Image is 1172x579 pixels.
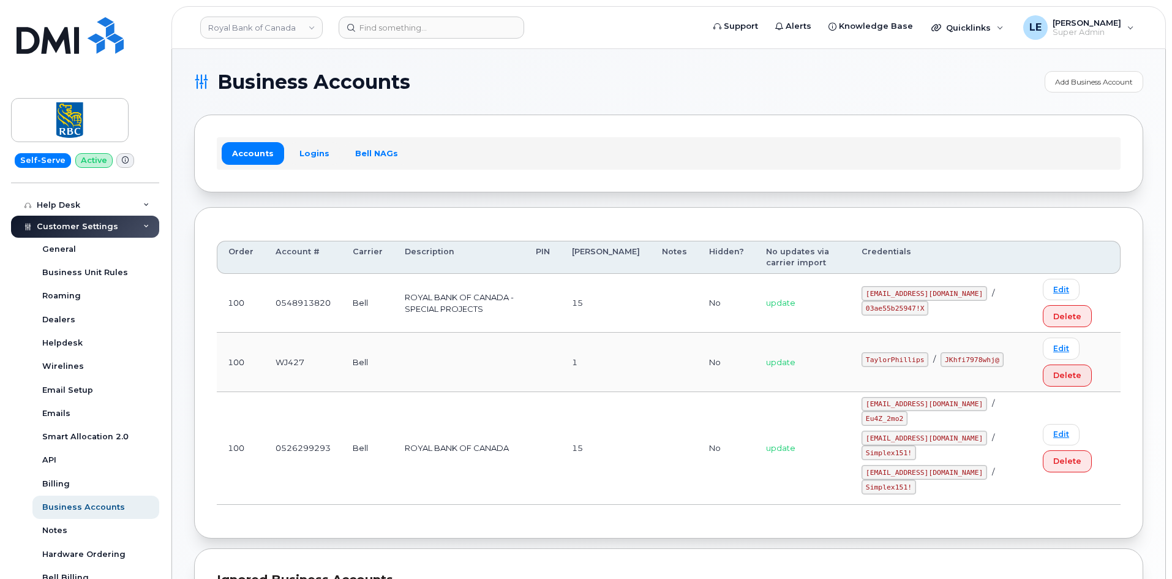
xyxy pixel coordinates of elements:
[992,467,994,477] span: /
[1053,455,1081,467] span: Delete
[525,241,561,274] th: PIN
[342,274,394,333] td: Bell
[265,333,342,392] td: WJ427
[862,465,987,480] code: [EMAIL_ADDRESS][DOMAIN_NAME]
[394,241,525,274] th: Description
[766,357,795,367] span: update
[698,392,755,505] td: No
[265,241,342,274] th: Account #
[394,392,525,505] td: ROYAL BANK OF CANADA
[342,333,394,392] td: Bell
[561,274,651,333] td: 15
[862,431,987,445] code: [EMAIL_ADDRESS][DOMAIN_NAME]
[217,241,265,274] th: Order
[1045,71,1143,93] a: Add Business Account
[992,433,994,442] span: /
[851,241,1032,274] th: Credentials
[992,398,994,408] span: /
[1053,311,1081,322] span: Delete
[862,352,928,367] code: TaylorPhillips
[217,274,265,333] td: 100
[862,286,987,301] code: [EMAIL_ADDRESS][DOMAIN_NAME]
[1043,279,1080,300] a: Edit
[217,392,265,505] td: 100
[1053,369,1081,381] span: Delete
[222,142,284,164] a: Accounts
[1043,338,1080,359] a: Edit
[992,288,994,298] span: /
[1043,450,1092,472] button: Delete
[651,241,698,274] th: Notes
[766,443,795,453] span: update
[342,392,394,505] td: Bell
[217,73,410,91] span: Business Accounts
[862,480,916,494] code: Simplex151!
[289,142,340,164] a: Logins
[698,333,755,392] td: No
[698,241,755,274] th: Hidden?
[561,392,651,505] td: 15
[1043,305,1092,327] button: Delete
[862,397,987,412] code: [EMAIL_ADDRESS][DOMAIN_NAME]
[698,274,755,333] td: No
[561,241,651,274] th: [PERSON_NAME]
[265,274,342,333] td: 0548913820
[862,445,916,460] code: Simplex151!
[342,241,394,274] th: Carrier
[217,333,265,392] td: 100
[394,274,525,333] td: ROYAL BANK OF CANADA - SPECIAL PROJECTS
[933,354,936,364] span: /
[862,301,928,316] code: 03ae55b25947!X
[561,333,651,392] td: 1
[941,352,1003,367] code: JKhfi7978whj@
[1043,424,1080,445] a: Edit
[345,142,408,164] a: Bell NAGs
[755,241,851,274] th: No updates via carrier import
[862,411,907,426] code: Eu4Z_2mo2
[1043,365,1092,387] button: Delete
[265,392,342,505] td: 0526299293
[766,298,795,308] span: update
